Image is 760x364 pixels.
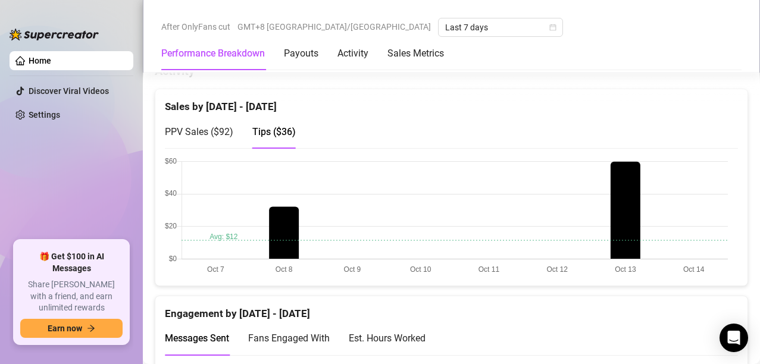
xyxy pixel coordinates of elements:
[29,86,109,96] a: Discover Viral Videos
[20,319,123,338] button: Earn nowarrow-right
[87,324,95,332] span: arrow-right
[20,279,123,314] span: Share [PERSON_NAME] with a friend, and earn unlimited rewards
[349,331,426,346] div: Est. Hours Worked
[165,89,738,115] div: Sales by [DATE] - [DATE]
[20,251,123,274] span: 🎁 Get $100 in AI Messages
[161,46,265,61] div: Performance Breakdown
[165,296,738,322] div: Engagement by [DATE] - [DATE]
[29,110,60,120] a: Settings
[10,29,99,40] img: logo-BBDzfeDw.svg
[237,18,431,36] span: GMT+8 [GEOGRAPHIC_DATA]/[GEOGRAPHIC_DATA]
[165,126,233,137] span: PPV Sales ( $92 )
[161,18,230,36] span: After OnlyFans cut
[252,126,296,137] span: Tips ( $36 )
[720,324,748,352] div: Open Intercom Messenger
[445,18,556,36] span: Last 7 days
[387,46,444,61] div: Sales Metrics
[48,324,82,333] span: Earn now
[29,56,51,65] a: Home
[284,46,318,61] div: Payouts
[248,332,330,344] span: Fans Engaged With
[337,46,368,61] div: Activity
[549,24,556,31] span: calendar
[165,332,229,344] span: Messages Sent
